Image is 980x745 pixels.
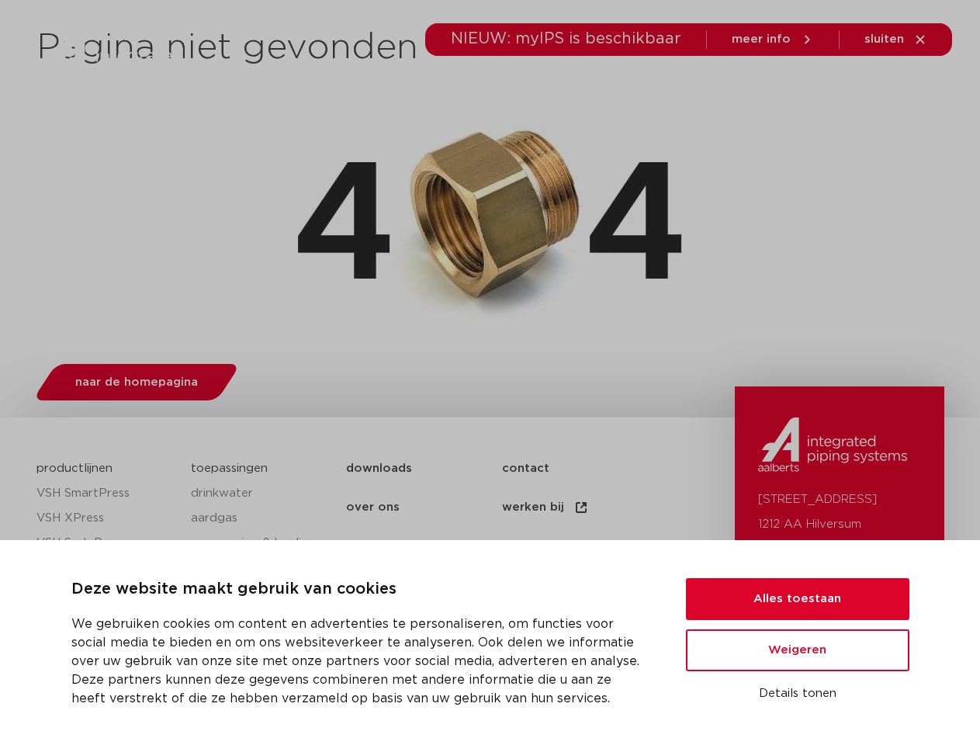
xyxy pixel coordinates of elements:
p: Deze website maakt gebruik van cookies [71,577,649,602]
a: naar de homepagina [32,364,241,400]
span: NIEUW: myIPS is beschikbaar [451,31,681,47]
a: VSH SudoPress [36,531,176,556]
span: sluiten [864,33,904,45]
span: naar de homepagina [75,376,198,388]
a: services [664,57,714,117]
a: nieuws [346,527,502,566]
a: aardgas [191,506,331,531]
nav: Menu [280,57,798,117]
a: toepassingen [191,463,268,474]
a: downloads [567,57,633,117]
a: contact [502,449,658,488]
button: Weigeren [686,629,909,671]
a: referenties [502,527,658,566]
button: Details tonen [686,681,909,707]
a: sluiten [864,33,927,47]
a: toepassingen [455,57,536,117]
a: markten [374,57,424,117]
a: over ons [745,57,798,117]
a: meer info [732,33,814,47]
a: VSH XPress [36,506,176,531]
a: VSH SmartPress [36,481,176,506]
button: Alles toestaan [686,578,909,620]
p: We gebruiken cookies om content en advertenties te personaliseren, om functies voor social media ... [71,615,649,708]
nav: Menu [346,449,727,605]
a: drinkwater [191,481,331,506]
a: werken bij [502,488,658,527]
p: [STREET_ADDRESS] 1212 AA Hilversum [GEOGRAPHIC_DATA] [758,487,921,562]
span: meer info [732,33,791,45]
a: over ons [346,488,502,527]
a: verwarming & koeling [191,531,331,556]
a: downloads [346,449,502,488]
a: productlijnen [36,463,113,474]
a: producten [280,57,343,117]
